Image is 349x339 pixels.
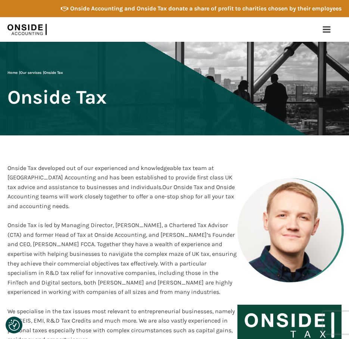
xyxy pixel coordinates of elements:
button: Consent Preferences [9,320,20,331]
span: Our Onside Tax and Onside Accounting teams will work closely together to offer a one-stop shop fo... [7,183,235,210]
span: | | [7,70,63,75]
span: Onside Tax [44,70,63,75]
img: Onside Accounting [7,20,47,39]
a: Home [7,70,18,75]
span: Onside Tax [7,87,107,107]
img: Revisit consent button [9,320,20,331]
div: Onside Tax developed out of our experienced and knowledgeable tax team at [GEOGRAPHIC_DATA] Accou... [7,163,237,211]
div: Onside Accounting and Onside Tax donate a share of profit to charities chosen by their employees [70,4,342,13]
a: Our services [20,70,41,75]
